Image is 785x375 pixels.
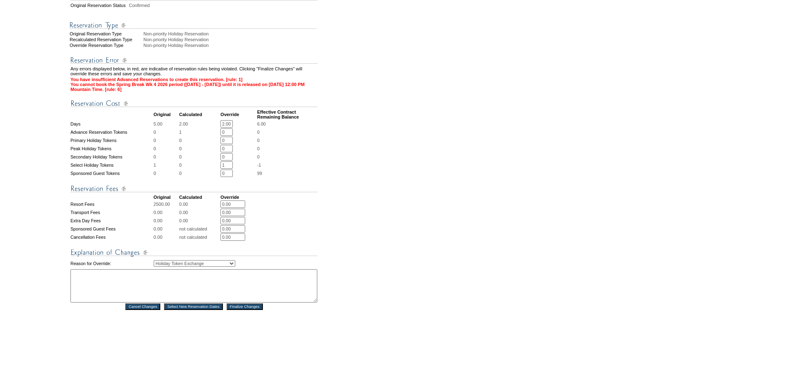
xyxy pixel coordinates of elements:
[179,217,220,224] td: 0.00
[220,195,256,200] td: Override
[179,233,220,241] td: not calculated
[143,37,319,42] div: Non-priority Holiday Reservation
[179,137,220,144] td: 0
[143,43,319,48] div: Non-priority Holiday Reservation
[125,303,160,310] input: Cancel Changes
[220,109,256,119] td: Override
[70,31,143,36] div: Original Reservation Type
[154,120,178,128] td: 5.00
[70,77,318,92] td: You have insufficient Advanced Reservations to create this reservation. [rule: 1] You cannot book...
[257,163,261,168] span: -1
[70,247,318,258] img: Explanation of Changes
[70,217,153,224] td: Extra Day Fees
[70,170,153,177] td: Sponsored Guest Tokens
[70,161,153,169] td: Select Holiday Tokens
[129,3,318,8] td: Confirmed
[257,121,266,126] span: 6.00
[70,37,143,42] div: Recalculated Reservation Type
[257,138,260,143] span: 0
[143,31,319,36] div: Non-priority Holiday Reservation
[154,145,178,152] td: 0
[179,128,220,136] td: 1
[257,130,260,135] span: 0
[257,154,260,159] span: 0
[179,225,220,233] td: not calculated
[70,145,153,152] td: Peak Holiday Tokens
[154,209,178,216] td: 0.00
[70,137,153,144] td: Primary Holiday Tokens
[179,153,220,161] td: 0
[70,20,317,30] img: Reservation Type
[70,55,318,65] img: Reservation Errors
[70,233,153,241] td: Cancellation Fees
[70,184,318,194] img: Reservation Fees
[154,109,178,119] td: Original
[70,66,318,76] td: Any errors displayed below, in red, are indicative of reservation rules being violated. Clicking ...
[154,153,178,161] td: 0
[70,128,153,136] td: Advance Reservation Tokens
[154,225,178,233] td: 0.00
[179,109,220,119] td: Calculated
[154,233,178,241] td: 0.00
[70,200,153,208] td: Resort Fees
[257,171,262,176] span: 99
[70,43,143,48] div: Override Reservation Type
[257,109,318,119] td: Effective Contract Remaining Balance
[179,161,220,169] td: 0
[154,195,178,200] td: Original
[70,225,153,233] td: Sponsored Guest Fees
[179,200,220,208] td: 0.00
[154,217,178,224] td: 0.00
[164,303,223,310] input: Select New Reservation Dates
[70,120,153,128] td: Days
[179,120,220,128] td: 2.00
[154,170,178,177] td: 0
[70,259,153,268] td: Reason for Override:
[70,209,153,216] td: Transport Fees
[70,3,128,8] td: Original Reservation Status
[179,145,220,152] td: 0
[179,170,220,177] td: 0
[179,195,220,200] td: Calculated
[227,303,263,310] input: Finalize Changes
[154,200,178,208] td: 2500.00
[179,209,220,216] td: 0.00
[257,146,260,151] span: 0
[70,153,153,161] td: Secondary Holiday Tokens
[154,128,178,136] td: 0
[154,137,178,144] td: 0
[70,98,318,109] img: Reservation Cost
[154,161,178,169] td: 1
